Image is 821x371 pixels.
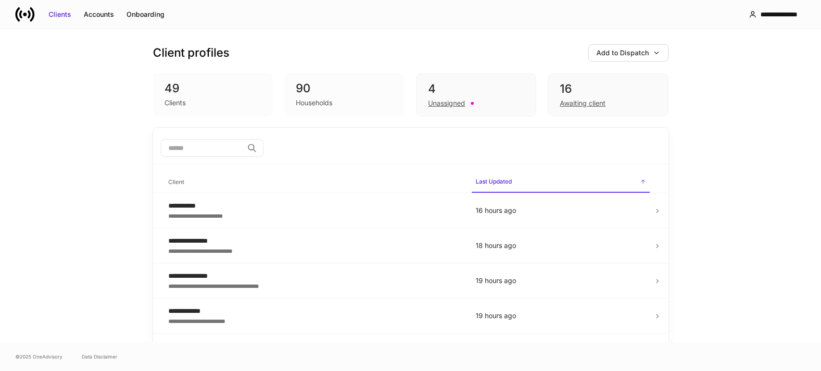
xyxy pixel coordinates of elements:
div: 16Awaiting client [548,73,668,116]
button: Clients [42,7,77,22]
div: 49 [164,81,262,96]
div: 4Unassigned [416,73,536,116]
h6: Last Updated [476,177,512,186]
div: Onboarding [126,10,164,19]
p: 19 hours ago [476,311,646,321]
p: 16 hours ago [476,206,646,215]
a: Data Disclaimer [82,353,117,360]
div: Add to Dispatch [596,48,649,58]
div: Accounts [84,10,114,19]
p: 19 hours ago [476,276,646,285]
span: Client [164,173,464,192]
div: 90 [296,81,393,96]
p: 18 hours ago [476,241,646,250]
h6: Client [168,177,184,186]
div: Clients [49,10,71,19]
span: © 2025 OneAdvisory [15,353,63,360]
div: Households [296,98,332,108]
div: 16 [560,81,656,97]
div: 4 [428,81,524,97]
span: Last Updated [472,172,650,193]
h3: Client profiles [153,45,229,61]
div: Unassigned [428,99,465,108]
div: Clients [164,98,186,108]
button: Accounts [77,7,120,22]
div: Awaiting client [560,99,606,108]
button: Add to Dispatch [588,44,669,62]
button: Onboarding [120,7,171,22]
